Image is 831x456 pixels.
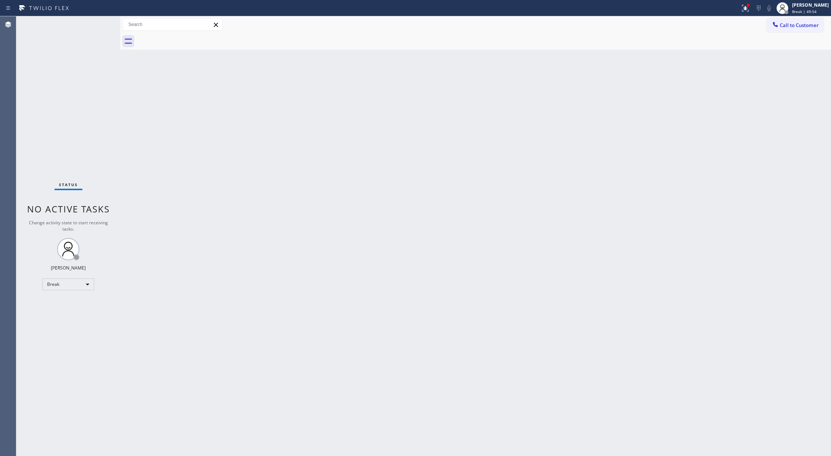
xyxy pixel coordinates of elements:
[27,203,110,215] span: No active tasks
[792,2,829,8] div: [PERSON_NAME]
[123,19,222,30] input: Search
[59,182,78,187] span: Status
[29,219,108,232] span: Change activity state to start receiving tasks.
[792,9,817,14] span: Break | 49:54
[764,3,774,13] button: Mute
[51,265,86,271] div: [PERSON_NAME]
[780,22,819,29] span: Call to Customer
[42,278,94,290] div: Break
[767,18,824,32] button: Call to Customer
